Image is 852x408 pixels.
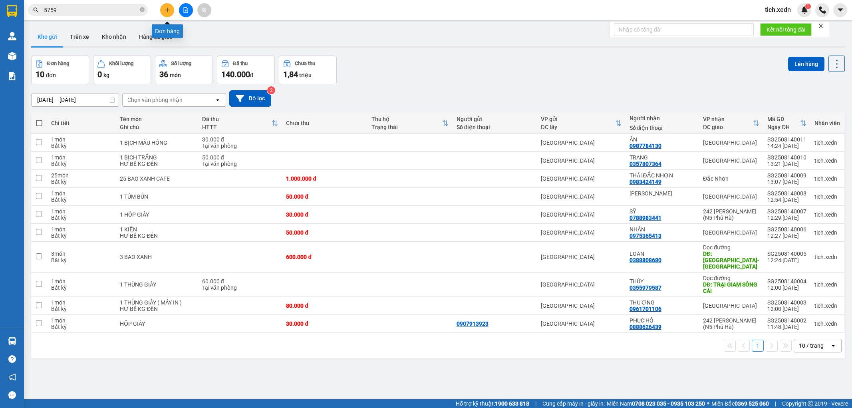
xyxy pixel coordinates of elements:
[120,320,194,327] div: HỘP GIẤY
[8,72,16,80] img: solution-icon
[201,7,207,13] span: aim
[202,116,272,122] div: Đã thu
[735,400,769,407] strong: 0369 525 060
[630,278,695,285] div: THÚY
[183,7,189,13] span: file-add
[703,275,759,281] div: Dọc đường
[286,120,363,126] div: Chưa thu
[202,143,278,149] div: Tại văn phòng
[541,175,622,182] div: [GEOGRAPHIC_DATA]
[614,23,754,36] input: Nhập số tổng đài
[767,251,806,257] div: SG2508140005
[286,175,363,182] div: 1.000.000 đ
[767,124,800,130] div: Ngày ĐH
[159,70,168,79] span: 36
[630,285,661,291] div: 0355979587
[805,4,811,9] sup: 1
[120,161,194,167] div: HƯ BỂ KG ĐỀN
[814,157,840,164] div: tich.xedn
[120,175,194,182] div: 25 BAO XANH CAFE
[703,116,753,122] div: VP nhận
[170,72,181,78] span: món
[7,5,17,17] img: logo-vxr
[286,303,363,309] div: 80.000 đ
[120,154,194,161] div: 1 BỊCH TRẮNG
[767,306,806,312] div: 12:00 [DATE]
[630,324,661,330] div: 0888626439
[767,324,806,330] div: 11:48 [DATE]
[703,124,753,130] div: ĐC giao
[752,340,764,352] button: 1
[127,96,183,104] div: Chọn văn phòng nhận
[120,139,194,146] div: 1 BỊCH MÀU HỒNG
[120,233,194,239] div: HƯ BỂ KG ĐỀN
[51,154,112,161] div: 1 món
[495,400,529,407] strong: 1900 633 818
[179,3,193,17] button: file-add
[630,115,695,121] div: Người nhận
[767,116,800,122] div: Mã GD
[775,399,776,408] span: |
[541,303,622,309] div: [GEOGRAPHIC_DATA]
[541,320,622,327] div: [GEOGRAPHIC_DATA]
[767,299,806,306] div: SG2508140003
[814,211,840,218] div: tich.xedn
[51,285,112,291] div: Bất kỳ
[51,299,112,306] div: 1 món
[120,299,194,306] div: 1 THÙNG GIẤY ( MÁY IN )
[703,157,759,164] div: [GEOGRAPHIC_DATA]
[120,254,194,260] div: 3 BAO XANH
[703,244,759,251] div: Dọc đường
[767,161,806,167] div: 13:21 [DATE]
[133,27,179,46] button: Hàng đã giao
[31,27,64,46] button: Kho gửi
[541,139,622,146] div: [GEOGRAPHIC_DATA]
[152,24,183,38] div: Đơn hàng
[707,402,709,405] span: ⚪️
[703,139,759,146] div: [GEOGRAPHIC_DATA]
[371,116,442,122] div: Thu hộ
[279,56,337,84] button: Chưa thu1,84 triệu
[759,5,797,15] span: tich.xedn
[541,124,615,130] div: ĐC lấy
[541,157,622,164] div: [GEOGRAPHIC_DATA]
[267,86,275,94] sup: 2
[221,70,250,79] span: 140.000
[47,61,69,66] div: Đơn hàng
[171,61,191,66] div: Số lượng
[632,400,705,407] strong: 0708 023 035 - 0935 103 250
[814,320,840,327] div: tich.xedn
[703,229,759,236] div: [GEOGRAPHIC_DATA]
[8,32,16,40] img: warehouse-icon
[64,27,95,46] button: Trên xe
[155,56,213,84] button: Số lượng36món
[767,215,806,221] div: 12:29 [DATE]
[299,72,312,78] span: triệu
[120,211,194,218] div: 1 HÔP GIẤY
[8,391,16,399] span: message
[51,161,112,167] div: Bất kỳ
[703,303,759,309] div: [GEOGRAPHIC_DATA]
[160,3,174,17] button: plus
[814,120,840,126] div: Nhân viên
[699,113,763,134] th: Toggle SortBy
[8,373,16,381] span: notification
[537,113,626,134] th: Toggle SortBy
[541,116,615,122] div: VP gửi
[51,190,112,197] div: 1 món
[97,70,102,79] span: 0
[8,337,16,345] img: warehouse-icon
[806,4,809,9] span: 1
[767,172,806,179] div: SG2508140009
[767,143,806,149] div: 14:24 [DATE]
[760,23,812,36] button: Kết nối tổng đài
[202,285,278,291] div: Tại văn phòng
[140,7,145,12] span: close-circle
[51,233,112,239] div: Bất kỳ
[202,161,278,167] div: Tại văn phòng
[51,257,112,263] div: Bất kỳ
[214,97,221,103] svg: open
[703,281,759,294] div: DĐ: TRẠI GIAM SÔNG CÁI
[814,281,840,288] div: tich.xedn
[120,281,194,288] div: 1 THÙNG GIẤY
